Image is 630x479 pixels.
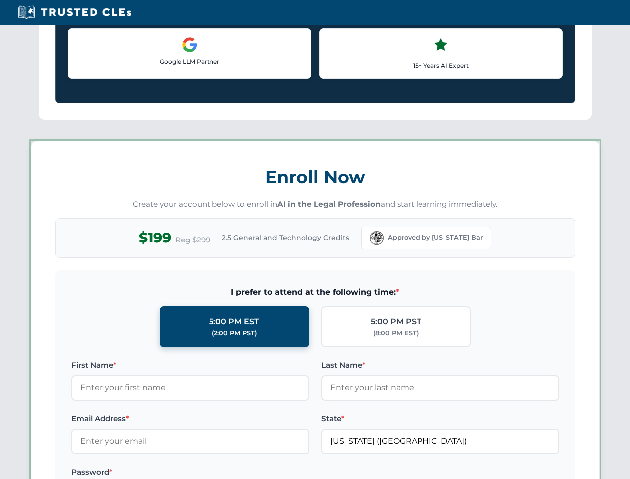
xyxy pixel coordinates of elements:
img: Google [182,37,198,53]
div: 5:00 PM EST [209,315,259,328]
div: 5:00 PM PST [371,315,421,328]
img: Florida Bar [370,231,384,245]
span: 2.5 General and Technology Credits [222,232,349,243]
span: $199 [139,227,171,249]
span: I prefer to attend at the following time: [71,286,559,299]
p: 15+ Years AI Expert [328,61,554,70]
label: State [321,413,559,425]
p: Google LLM Partner [76,57,303,66]
input: Enter your first name [71,375,309,400]
img: Trusted CLEs [15,5,134,20]
span: Reg $299 [175,234,210,246]
div: (8:00 PM EST) [373,328,419,338]
label: First Name [71,359,309,371]
strong: AI in the Legal Profession [277,199,381,209]
h3: Enroll Now [55,161,575,193]
p: Create your account below to enroll in and start learning immediately. [55,199,575,210]
input: Florida (FL) [321,429,559,454]
div: (2:00 PM PST) [212,328,257,338]
label: Last Name [321,359,559,371]
label: Email Address [71,413,309,425]
span: Approved by [US_STATE] Bar [388,233,483,242]
input: Enter your last name [321,375,559,400]
input: Enter your email [71,429,309,454]
label: Password [71,466,309,478]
